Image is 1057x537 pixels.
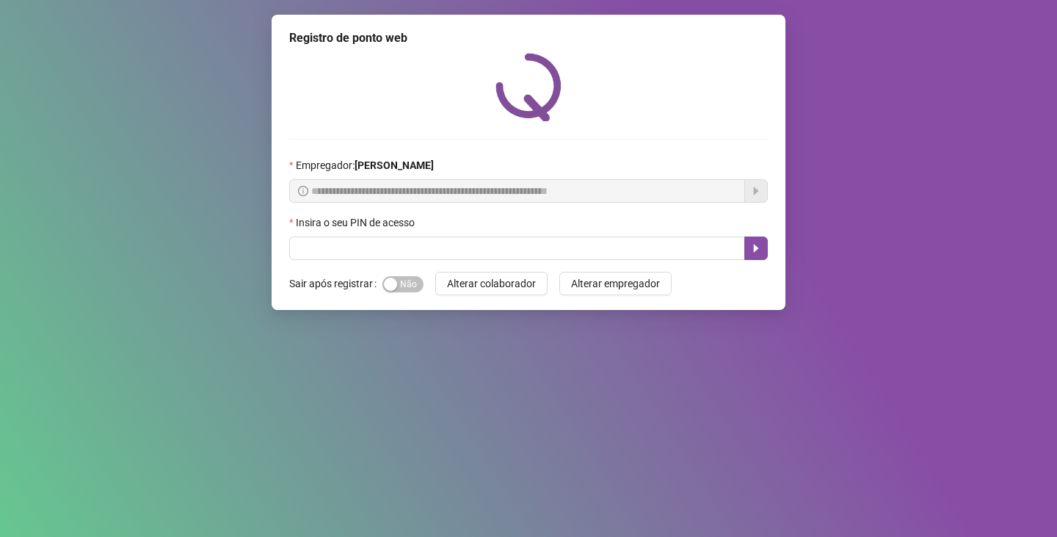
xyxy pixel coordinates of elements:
span: Empregador : [296,157,434,173]
span: Alterar empregador [571,275,660,292]
span: caret-right [750,242,762,254]
span: info-circle [298,186,308,196]
button: Alterar colaborador [435,272,548,295]
img: QRPoint [495,53,562,121]
label: Insira o seu PIN de acesso [289,215,424,231]
div: Registro de ponto web [289,29,768,47]
label: Sair após registrar [289,272,382,295]
strong: [PERSON_NAME] [355,159,434,171]
span: Alterar colaborador [447,275,536,292]
button: Alterar empregador [559,272,672,295]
